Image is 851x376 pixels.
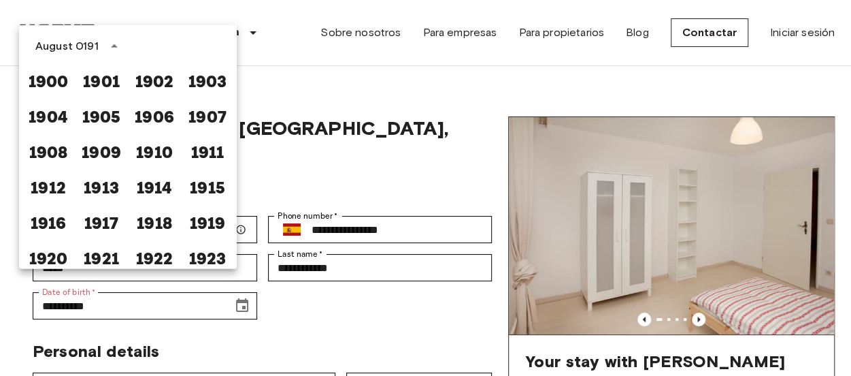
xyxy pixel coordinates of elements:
a: Iniciar sesión [770,25,835,41]
span: Habitación privada in [GEOGRAPHIC_DATA], [GEOGRAPHIC_DATA] [33,116,492,163]
a: Back to details [16,66,835,116]
button: 1909 [77,138,126,163]
button: 1910 [130,138,179,163]
button: Choose date, selected date is Aug 26, 191 [229,292,256,319]
img: Habyt [16,24,98,37]
button: 1912 [24,174,73,198]
button: 1917 [77,209,126,234]
button: 1915 [183,174,232,198]
button: Previous image [637,313,651,326]
button: 1906 [130,103,179,127]
img: Spain [283,223,301,236]
button: 1905 [77,103,126,127]
a: Contactar [671,18,748,47]
button: 1911 [183,138,232,163]
button: 1916 [24,209,73,234]
button: Select country [278,215,306,244]
label: Date of birth [42,286,95,298]
button: 1921 [77,245,126,269]
div: August 0191 [35,38,99,54]
div: Last name [268,254,493,281]
button: 1902 [130,67,179,92]
button: 1908 [24,138,73,163]
button: year view is open, switch to calendar view [103,35,126,58]
label: Phone number [278,210,338,222]
button: 1920 [24,245,73,269]
button: 1901 [77,67,126,92]
label: Last name [278,248,323,260]
a: Sobre nosotros [320,25,401,41]
a: Blog [626,25,649,41]
button: 1904 [24,103,73,127]
img: Marketing picture of unit DE-01-146-03M [509,117,834,334]
button: 1919 [183,209,232,234]
button: 1923 [183,245,232,269]
span: Personal details [33,341,159,361]
button: 1907 [183,103,232,127]
a: Para empresas [422,25,497,41]
button: Previous image [692,313,705,326]
a: Para propietarios [518,25,604,41]
button: 1903 [183,67,232,92]
button: 1900 [24,67,73,92]
span: Your stay with [PERSON_NAME] [525,351,785,372]
button: 1914 [130,174,179,198]
button: 1913 [77,174,126,198]
button: 1922 [130,245,179,269]
button: 1918 [130,209,179,234]
svg: Make sure your email is correct — we'll send your booking details there. [235,224,246,235]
